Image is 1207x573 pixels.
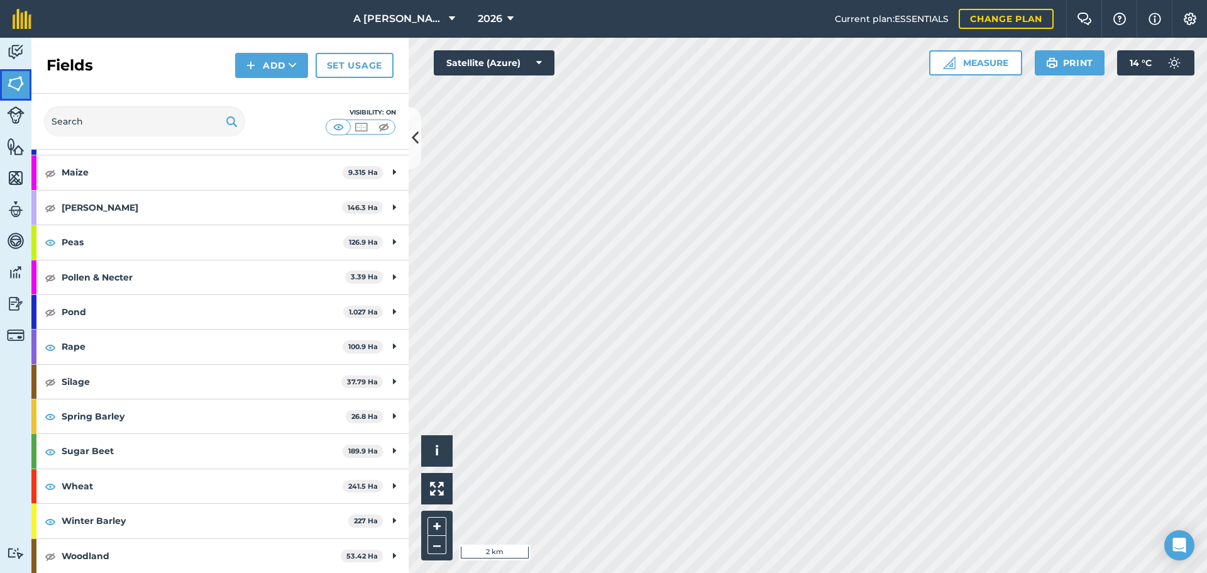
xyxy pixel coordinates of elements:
[348,447,378,455] strong: 189.9 Ha
[435,443,439,459] span: i
[45,444,56,459] img: svg+xml;base64,PHN2ZyB4bWxucz0iaHR0cDovL3d3dy53My5vcmcvMjAwMC9zdmciIHdpZHRoPSIxOCIgaGVpZ2h0PSIyNC...
[1149,11,1161,26] img: svg+xml;base64,PHN2ZyB4bWxucz0iaHR0cDovL3d3dy53My5vcmcvMjAwMC9zdmciIHdpZHRoPSIxNyIgaGVpZ2h0PSIxNy...
[348,168,378,177] strong: 9.315 Ha
[62,330,343,364] strong: Rape
[348,482,378,491] strong: 241.5 Ha
[62,434,343,468] strong: Sugar Beet
[45,200,56,215] img: svg+xml;base64,PHN2ZyB4bWxucz0iaHR0cDovL3d3dy53My5vcmcvMjAwMC9zdmciIHdpZHRoPSIxOCIgaGVpZ2h0PSIyNC...
[1112,13,1127,25] img: A question mark icon
[421,435,453,467] button: i
[427,517,446,536] button: +
[376,121,392,133] img: svg+xml;base64,PHN2ZyB4bWxucz0iaHR0cDovL3d3dy53My5vcmcvMjAwMC9zdmciIHdpZHRoPSI1MCIgaGVpZ2h0PSI0MC...
[62,260,345,294] strong: Pollen & Necter
[1046,55,1058,70] img: svg+xml;base64,PHN2ZyB4bWxucz0iaHR0cDovL3d3dy53My5vcmcvMjAwMC9zdmciIHdpZHRoPSIxOSIgaGVpZ2h0PSIyNC...
[235,53,308,78] button: Add
[7,169,25,187] img: svg+xml;base64,PHN2ZyB4bWxucz0iaHR0cDovL3d3dy53My5vcmcvMjAwMC9zdmciIHdpZHRoPSI1NiIgaGVpZ2h0PSI2MC...
[62,225,343,259] strong: Peas
[31,330,409,364] div: Rape100.9 Ha
[31,295,409,329] div: Pond1.027 Ha
[351,272,378,281] strong: 3.39 Ha
[45,479,56,494] img: svg+xml;base64,PHN2ZyB4bWxucz0iaHR0cDovL3d3dy53My5vcmcvMjAwMC9zdmciIHdpZHRoPSIxOCIgaGVpZ2h0PSIyNC...
[7,74,25,93] img: svg+xml;base64,PHN2ZyB4bWxucz0iaHR0cDovL3d3dy53My5vcmcvMjAwMC9zdmciIHdpZHRoPSI1NiIgaGVpZ2h0PSI2MC...
[478,11,502,26] span: 2026
[326,108,396,118] div: Visibility: On
[31,225,409,259] div: Peas126.9 Ha
[331,121,346,133] img: svg+xml;base64,PHN2ZyB4bWxucz0iaHR0cDovL3d3dy53My5vcmcvMjAwMC9zdmciIHdpZHRoPSI1MCIgaGVpZ2h0PSI0MC...
[62,399,346,433] strong: Spring Barley
[7,547,25,559] img: svg+xml;base64,PD94bWwgdmVyc2lvbj0iMS4wIiBlbmNvZGluZz0idXRmLTgiPz4KPCEtLSBHZW5lcmF0b3I6IEFkb2JlIE...
[31,191,409,225] div: [PERSON_NAME]146.3 Ha
[31,155,409,189] div: Maize9.315 Ha
[346,552,378,560] strong: 53.42 Ha
[62,155,343,189] strong: Maize
[929,50,1022,75] button: Measure
[1182,13,1198,25] img: A cog icon
[31,434,409,468] div: Sugar Beet189.9 Ha
[348,342,378,351] strong: 100.9 Ha
[7,200,25,219] img: svg+xml;base64,PD94bWwgdmVyc2lvbj0iMS4wIiBlbmNvZGluZz0idXRmLTgiPz4KPCEtLSBHZW5lcmF0b3I6IEFkb2JlIE...
[434,50,554,75] button: Satellite (Azure)
[427,536,446,554] button: –
[226,114,238,129] img: svg+xml;base64,PHN2ZyB4bWxucz0iaHR0cDovL3d3dy53My5vcmcvMjAwMC9zdmciIHdpZHRoPSIxOSIgaGVpZ2h0PSIyNC...
[45,304,56,320] img: svg+xml;base64,PHN2ZyB4bWxucz0iaHR0cDovL3d3dy53My5vcmcvMjAwMC9zdmciIHdpZHRoPSIxOCIgaGVpZ2h0PSIyNC...
[1117,50,1194,75] button: 14 °C
[835,12,949,26] span: Current plan : ESSENTIALS
[62,539,341,573] strong: Woodland
[31,504,409,538] div: Winter Barley227 Ha
[351,412,378,421] strong: 26.8 Ha
[45,548,56,564] img: svg+xml;base64,PHN2ZyB4bWxucz0iaHR0cDovL3d3dy53My5vcmcvMjAwMC9zdmciIHdpZHRoPSIxOCIgaGVpZ2h0PSIyNC...
[7,231,25,250] img: svg+xml;base64,PD94bWwgdmVyc2lvbj0iMS4wIiBlbmNvZGluZz0idXRmLTgiPz4KPCEtLSBHZW5lcmF0b3I6IEFkb2JlIE...
[1130,50,1152,75] span: 14 ° C
[45,340,56,355] img: svg+xml;base64,PHN2ZyB4bWxucz0iaHR0cDovL3d3dy53My5vcmcvMjAwMC9zdmciIHdpZHRoPSIxOCIgaGVpZ2h0PSIyNC...
[348,203,378,212] strong: 146.3 Ha
[7,326,25,344] img: svg+xml;base64,PD94bWwgdmVyc2lvbj0iMS4wIiBlbmNvZGluZz0idXRmLTgiPz4KPCEtLSBHZW5lcmF0b3I6IEFkb2JlIE...
[31,260,409,294] div: Pollen & Necter3.39 Ha
[7,263,25,282] img: svg+xml;base64,PD94bWwgdmVyc2lvbj0iMS4wIiBlbmNvZGluZz0idXRmLTgiPz4KPCEtLSBHZW5lcmF0b3I6IEFkb2JlIE...
[62,469,343,503] strong: Wheat
[13,9,31,29] img: fieldmargin Logo
[45,374,56,389] img: svg+xml;base64,PHN2ZyB4bWxucz0iaHR0cDovL3d3dy53My5vcmcvMjAwMC9zdmciIHdpZHRoPSIxOCIgaGVpZ2h0PSIyNC...
[44,106,245,136] input: Search
[1162,50,1187,75] img: svg+xml;base64,PD94bWwgdmVyc2lvbj0iMS4wIiBlbmNvZGluZz0idXRmLTgiPz4KPCEtLSBHZW5lcmF0b3I6IEFkb2JlIE...
[45,270,56,285] img: svg+xml;base64,PHN2ZyB4bWxucz0iaHR0cDovL3d3dy53My5vcmcvMjAwMC9zdmciIHdpZHRoPSIxOCIgaGVpZ2h0PSIyNC...
[31,365,409,399] div: Silage37.79 Ha
[45,409,56,424] img: svg+xml;base64,PHN2ZyB4bWxucz0iaHR0cDovL3d3dy53My5vcmcvMjAwMC9zdmciIHdpZHRoPSIxOCIgaGVpZ2h0PSIyNC...
[45,514,56,529] img: svg+xml;base64,PHN2ZyB4bWxucz0iaHR0cDovL3d3dy53My5vcmcvMjAwMC9zdmciIHdpZHRoPSIxOCIgaGVpZ2h0PSIyNC...
[7,106,25,124] img: svg+xml;base64,PD94bWwgdmVyc2lvbj0iMS4wIiBlbmNvZGluZz0idXRmLTgiPz4KPCEtLSBHZW5lcmF0b3I6IEFkb2JlIE...
[62,504,348,538] strong: Winter Barley
[31,399,409,433] div: Spring Barley26.8 Ha
[1035,50,1105,75] button: Print
[62,295,343,329] strong: Pond
[316,53,394,78] a: Set usage
[45,165,56,181] img: svg+xml;base64,PHN2ZyB4bWxucz0iaHR0cDovL3d3dy53My5vcmcvMjAwMC9zdmciIHdpZHRoPSIxOCIgaGVpZ2h0PSIyNC...
[959,9,1054,29] a: Change plan
[1164,530,1194,560] div: Open Intercom Messenger
[62,365,341,399] strong: Silage
[7,137,25,156] img: svg+xml;base64,PHN2ZyB4bWxucz0iaHR0cDovL3d3dy53My5vcmcvMjAwMC9zdmciIHdpZHRoPSI1NiIgaGVpZ2h0PSI2MC...
[62,191,342,225] strong: [PERSON_NAME]
[353,121,369,133] img: svg+xml;base64,PHN2ZyB4bWxucz0iaHR0cDovL3d3dy53My5vcmcvMjAwMC9zdmciIHdpZHRoPSI1MCIgaGVpZ2h0PSI0MC...
[353,11,444,26] span: A [PERSON_NAME] & Partners
[7,294,25,313] img: svg+xml;base64,PD94bWwgdmVyc2lvbj0iMS4wIiBlbmNvZGluZz0idXRmLTgiPz4KPCEtLSBHZW5lcmF0b3I6IEFkb2JlIE...
[349,238,378,247] strong: 126.9 Ha
[349,308,378,316] strong: 1.027 Ha
[31,539,409,573] div: Woodland53.42 Ha
[7,43,25,62] img: svg+xml;base64,PD94bWwgdmVyc2lvbj0iMS4wIiBlbmNvZGluZz0idXRmLTgiPz4KPCEtLSBHZW5lcmF0b3I6IEFkb2JlIE...
[47,55,93,75] h2: Fields
[347,377,378,386] strong: 37.79 Ha
[31,469,409,503] div: Wheat241.5 Ha
[354,516,378,525] strong: 227 Ha
[430,482,444,496] img: Four arrows, one pointing top left, one top right, one bottom right and the last bottom left
[45,235,56,250] img: svg+xml;base64,PHN2ZyB4bWxucz0iaHR0cDovL3d3dy53My5vcmcvMjAwMC9zdmciIHdpZHRoPSIxOCIgaGVpZ2h0PSIyNC...
[1077,13,1092,25] img: Two speech bubbles overlapping with the left bubble in the forefront
[943,57,956,69] img: Ruler icon
[246,58,255,73] img: svg+xml;base64,PHN2ZyB4bWxucz0iaHR0cDovL3d3dy53My5vcmcvMjAwMC9zdmciIHdpZHRoPSIxNCIgaGVpZ2h0PSIyNC...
